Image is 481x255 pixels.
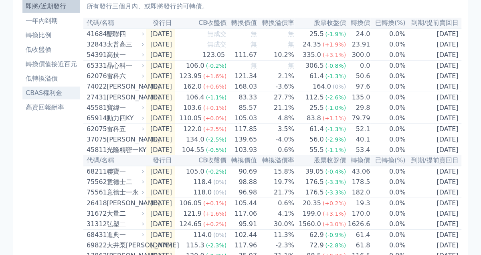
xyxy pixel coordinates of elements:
[146,113,175,124] td: [DATE]
[308,103,325,113] div: 25.5
[227,113,258,124] td: 105.03
[87,113,105,123] div: 65914
[146,28,175,39] td: [DATE]
[371,166,406,177] td: 0.0%
[346,18,370,28] th: 轉換價
[107,93,143,102] div: [PERSON_NAME]
[146,187,175,198] td: [DATE]
[227,240,258,251] td: 117.96
[371,240,406,251] td: 0.0%
[371,71,406,81] td: 0.0%
[206,63,227,69] span: (-0.2%)
[184,135,206,144] div: 134.0
[22,72,80,85] a: 低轉換溢價
[406,208,462,219] td: [DATE]
[107,124,143,134] div: 雷科五
[107,145,143,155] div: 光隆精密一KY
[87,145,105,155] div: 45811
[308,124,325,134] div: 61.4
[87,71,105,81] div: 62076
[325,63,346,69] span: (-0.8%)
[311,82,333,91] div: 164.0
[406,28,462,39] td: [DATE]
[213,179,226,185] span: (0%)
[346,166,370,177] td: 43.06
[325,179,346,185] span: (-3.3%)
[288,62,294,69] span: 無
[87,198,105,208] div: 26418
[107,40,143,49] div: 太普高三
[258,124,295,135] td: 3.5%
[295,18,346,28] th: 股票收盤價
[146,81,175,92] td: [DATE]
[83,18,146,28] th: 代碼/名稱
[227,187,258,198] td: 96.98
[227,18,258,28] th: 轉換價值
[297,219,323,229] div: 1560.0
[258,187,295,198] td: 21.7%
[22,14,80,27] a: 一年內到期
[308,135,325,144] div: 56.0
[305,113,323,123] div: 83.8
[107,113,143,123] div: 動力四KY
[227,166,258,177] td: 90.69
[87,93,105,102] div: 27431
[182,209,203,219] div: 121.9
[107,103,143,113] div: 寶緯一
[258,166,295,177] td: 15.8%
[227,92,258,103] td: 83.33
[371,198,406,209] td: 0.0%
[258,71,295,81] td: 2.1%
[107,167,143,176] div: 聯寶一
[323,210,346,217] span: (+3.1%)
[406,230,462,241] td: [DATE]
[87,241,105,250] div: 69822
[371,219,406,230] td: 0.0%
[87,82,105,91] div: 74022
[406,18,462,28] th: 到期/提前賣回日
[323,200,346,206] span: (+0.2%)
[146,177,175,187] td: [DATE]
[22,58,80,71] a: 轉換價值接近百元
[346,28,370,39] td: 24.0
[301,50,323,60] div: 335.0
[227,145,258,155] td: 103.93
[203,83,226,90] span: (+0.6%)
[371,18,406,28] th: 已轉換(%)
[107,198,143,208] div: [PERSON_NAME]
[184,93,206,102] div: 106.4
[203,200,226,206] span: (+0.1%)
[22,45,80,55] li: 低收盤價
[251,30,257,38] span: 無
[406,39,462,50] td: [DATE]
[406,113,462,124] td: [DATE]
[346,198,370,209] td: 19.3
[258,134,295,145] td: -4.0%
[227,71,258,81] td: 121.34
[346,61,370,71] td: 0.0
[107,82,143,91] div: [PERSON_NAME]
[325,73,346,79] span: (-1.3%)
[346,113,370,124] td: 79.79
[107,177,143,187] div: 意德士二
[22,87,80,99] a: CBAS權利金
[227,134,258,145] td: 139.65
[346,39,370,50] td: 23.91
[301,40,323,49] div: 24.35
[371,187,406,198] td: 0.0%
[87,230,105,240] div: 68431
[251,62,257,69] span: 無
[107,219,143,229] div: 弘塑二
[325,168,346,175] span: (-0.4%)
[371,103,406,113] td: 0.0%
[258,113,295,124] td: 4.8%
[184,61,206,71] div: 106.0
[107,29,143,39] div: 醣聯四
[304,167,325,176] div: 39.05
[258,50,295,61] td: 10.2%
[22,16,80,26] li: 一年內到期
[146,230,175,241] td: [DATE]
[346,155,370,166] th: 轉換價
[203,73,226,79] span: (+1.6%)
[251,40,257,48] span: 無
